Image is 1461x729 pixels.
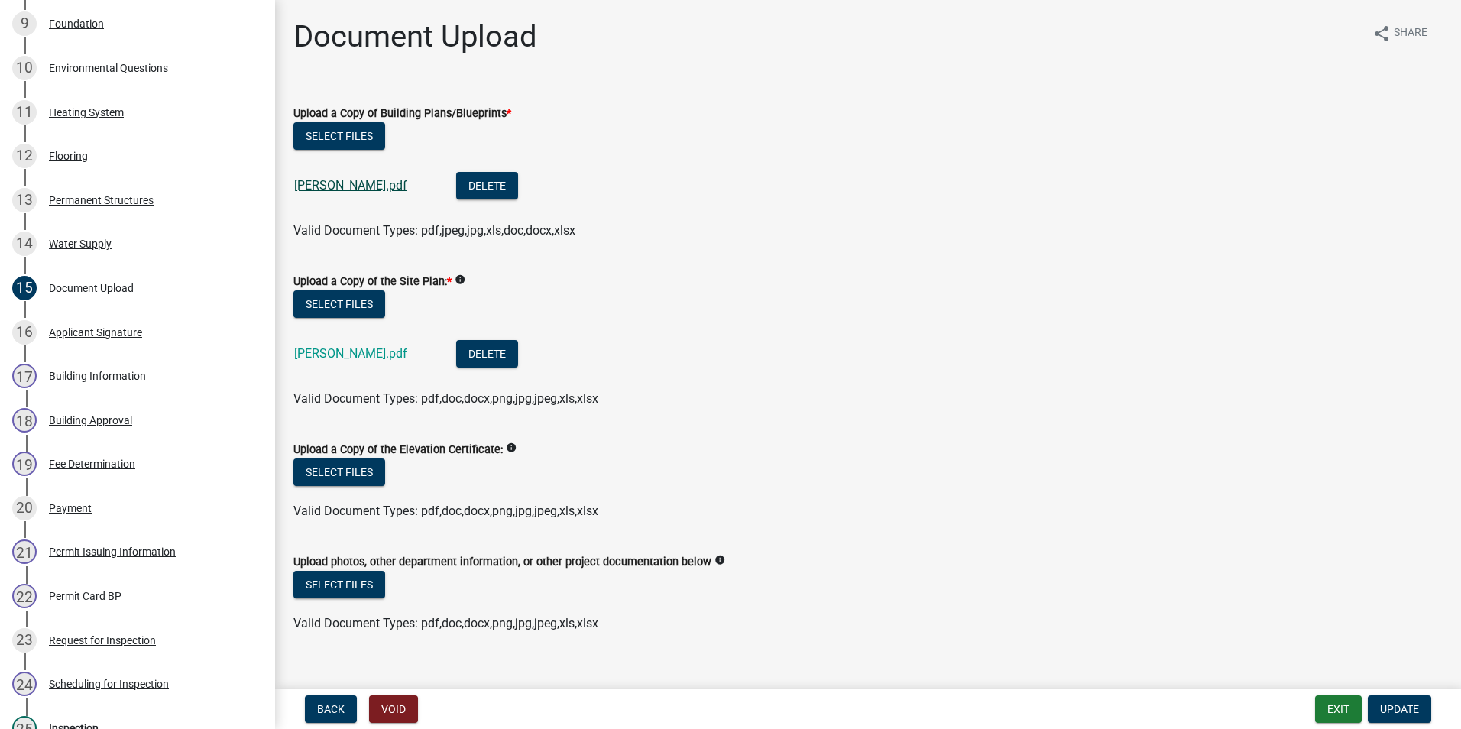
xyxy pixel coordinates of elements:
div: 13 [12,188,37,212]
div: 24 [12,672,37,696]
div: 11 [12,100,37,125]
div: Applicant Signature [49,327,142,338]
div: Permit Card BP [49,591,121,601]
h1: Document Upload [293,18,537,55]
div: 14 [12,232,37,256]
div: 9 [12,11,37,36]
a: [PERSON_NAME].pdf [294,346,407,361]
div: Permanent Structures [49,195,154,206]
div: 22 [12,584,37,608]
div: Permit Issuing Information [49,546,176,557]
button: Delete [456,172,518,199]
div: Fee Determination [49,458,135,469]
div: 21 [12,539,37,564]
button: Select files [293,458,385,486]
div: 20 [12,496,37,520]
div: Flooring [49,151,88,161]
div: 10 [12,56,37,80]
span: Share [1394,24,1427,43]
div: 16 [12,320,37,345]
div: 12 [12,144,37,168]
div: Heating System [49,107,124,118]
i: info [714,555,725,565]
div: Building Approval [49,415,132,426]
wm-modal-confirm: Delete Document [456,348,518,362]
div: 19 [12,452,37,476]
span: Valid Document Types: pdf,doc,docx,png,jpg,jpeg,xls,xlsx [293,504,598,518]
button: Select files [293,290,385,318]
label: Upload a Copy of the Elevation Certificate: [293,445,503,455]
div: 18 [12,408,37,433]
span: Valid Document Types: pdf,doc,docx,png,jpg,jpeg,xls,xlsx [293,616,598,630]
button: Void [369,695,418,723]
div: Building Information [49,371,146,381]
div: Document Upload [49,283,134,293]
div: Environmental Questions [49,63,168,73]
i: info [506,442,517,453]
span: Valid Document Types: pdf,jpeg,jpg,xls,doc,docx,xlsx [293,223,575,238]
label: Upload a Copy of the Site Plan: [293,277,452,287]
button: Update [1368,695,1431,723]
div: 17 [12,364,37,388]
div: Foundation [49,18,104,29]
button: Delete [456,340,518,368]
button: Select files [293,122,385,150]
button: Select files [293,571,385,598]
div: 15 [12,276,37,300]
button: shareShare [1360,18,1440,48]
button: Back [305,695,357,723]
div: Water Supply [49,238,112,249]
span: Valid Document Types: pdf,doc,docx,png,jpg,jpeg,xls,xlsx [293,391,598,406]
wm-modal-confirm: Delete Document [456,180,518,194]
a: [PERSON_NAME].pdf [294,178,407,193]
label: Upload photos, other department information, or other project documentation below [293,557,711,568]
span: Update [1380,703,1419,715]
button: Exit [1315,695,1362,723]
label: Upload a Copy of Building Plans/Blueprints [293,109,511,119]
div: Payment [49,503,92,514]
i: info [455,274,465,285]
div: Request for Inspection [49,635,156,646]
span: Back [317,703,345,715]
i: share [1372,24,1391,43]
div: 23 [12,628,37,653]
div: Scheduling for Inspection [49,679,169,689]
